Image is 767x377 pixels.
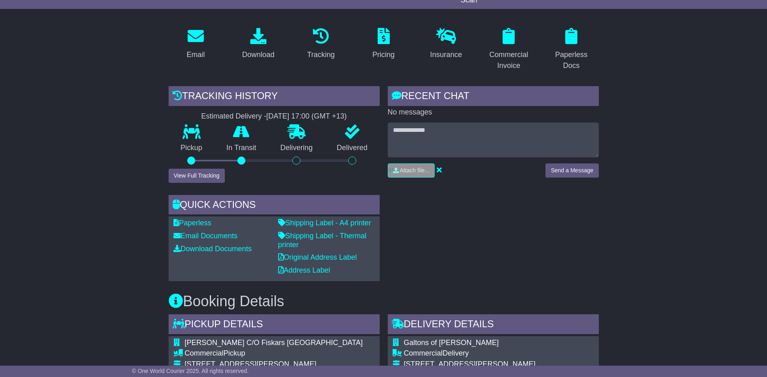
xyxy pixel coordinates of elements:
[549,49,594,71] div: Paperless Docs
[186,49,205,60] div: Email
[425,25,467,63] a: Insurance
[169,112,380,121] div: Estimated Delivery -
[388,108,599,117] p: No messages
[388,314,599,336] div: Delivery Details
[545,163,598,178] button: Send a Message
[268,144,325,152] p: Delivering
[185,339,363,347] span: [PERSON_NAME] C/O Fiskars [GEOGRAPHIC_DATA]
[266,112,347,121] div: [DATE] 17:00 (GMT +13)
[185,349,224,357] span: Commercial
[372,49,395,60] div: Pricing
[169,293,599,309] h3: Booking Details
[169,195,380,217] div: Quick Actions
[181,25,210,63] a: Email
[430,49,462,60] div: Insurance
[169,86,380,108] div: Tracking history
[132,368,249,374] span: © One World Courier 2025. All rights reserved.
[404,349,536,358] div: Delivery
[173,232,238,240] a: Email Documents
[214,144,268,152] p: In Transit
[278,232,367,249] a: Shipping Label - Thermal printer
[544,25,599,74] a: Paperless Docs
[404,360,536,369] div: [STREET_ADDRESS][PERSON_NAME]
[388,86,599,108] div: RECENT CHAT
[487,49,531,71] div: Commercial Invoice
[367,25,400,63] a: Pricing
[278,219,371,227] a: Shipping Label - A4 printer
[302,25,340,63] a: Tracking
[278,266,330,274] a: Address Label
[169,169,225,183] button: View Full Tracking
[278,253,357,261] a: Original Address Label
[404,349,443,357] span: Commercial
[185,349,368,358] div: Pickup
[173,245,252,253] a: Download Documents
[185,360,368,369] div: [STREET_ADDRESS][PERSON_NAME]
[482,25,536,74] a: Commercial Invoice
[237,25,280,63] a: Download
[169,314,380,336] div: Pickup Details
[307,49,334,60] div: Tracking
[242,49,275,60] div: Download
[169,144,215,152] p: Pickup
[325,144,380,152] p: Delivered
[173,219,211,227] a: Paperless
[404,339,499,347] span: Galtons of [PERSON_NAME]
